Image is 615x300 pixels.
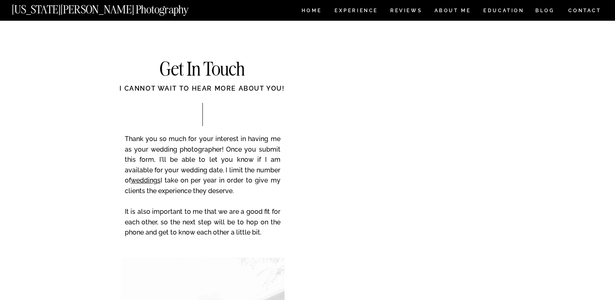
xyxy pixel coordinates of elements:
a: EDUCATION [482,8,525,15]
a: REVIEWS [390,8,421,15]
p: Thank you so much for your interest in having me as your wedding photographer! Once you submit th... [125,134,280,249]
h2: Get In Touch [121,60,284,80]
a: [US_STATE][PERSON_NAME] Photography [12,4,216,11]
a: weddings [131,176,161,184]
a: BLOG [535,8,555,15]
a: ABOUT ME [434,8,471,15]
a: HOME [300,8,323,15]
a: CONTACT [568,6,602,15]
a: Experience [335,8,377,15]
div: I cannot wait to hear more about you! [88,84,317,102]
